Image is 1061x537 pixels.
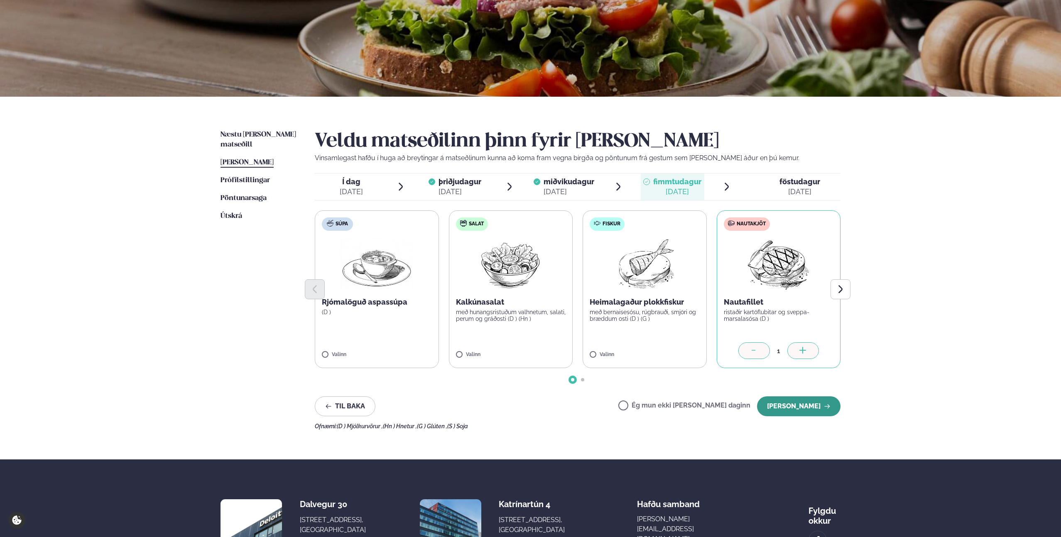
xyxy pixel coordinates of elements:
button: Next slide [831,279,850,299]
span: Næstu [PERSON_NAME] matseðill [221,131,296,148]
a: Næstu [PERSON_NAME] matseðill [221,130,298,150]
span: þriðjudagur [439,177,481,186]
div: [STREET_ADDRESS], [GEOGRAPHIC_DATA] [499,515,565,535]
span: Útskrá [221,212,242,220]
span: Prófílstillingar [221,177,270,184]
div: [DATE] [439,187,481,197]
p: (D ) [322,309,432,315]
a: Útskrá [221,211,242,221]
a: [PERSON_NAME] [221,158,274,168]
div: 1 [770,346,787,356]
button: [PERSON_NAME] [757,396,840,416]
span: (S ) Soja [447,423,468,430]
img: beef.svg [728,220,735,227]
span: Go to slide 1 [571,378,574,381]
div: [DATE] [340,187,363,197]
div: Dalvegur 30 [300,499,366,509]
h2: Veldu matseðilinn þinn fyrir [PERSON_NAME] [315,130,840,153]
img: salad.svg [460,220,467,227]
img: soup.svg [327,220,333,227]
span: [PERSON_NAME] [221,159,274,166]
img: Soup.png [340,237,413,290]
a: Prófílstillingar [221,176,270,186]
span: Hafðu samband [637,493,700,509]
span: fimmtudagur [653,177,701,186]
p: með bernaisesósu, rúgbrauði, smjöri og bræddum osti (D ) (G ) [590,309,700,322]
img: fish.svg [594,220,600,227]
span: Salat [469,221,484,227]
div: Katrínartún 4 [499,499,565,509]
div: Ofnæmi: [315,423,840,430]
div: [STREET_ADDRESS], [GEOGRAPHIC_DATA] [300,515,366,535]
span: Nautakjöt [737,221,766,227]
div: Fylgdu okkur [809,499,840,526]
div: [DATE] [544,187,594,197]
span: Go to slide 2 [581,378,584,381]
span: miðvikudagur [544,177,594,186]
div: [DATE] [779,187,820,197]
button: Previous slide [305,279,325,299]
p: ristaðir kartöflubitar og sveppa- marsalasósa (D ) [724,309,834,322]
span: Súpa [336,221,348,227]
span: (D ) Mjólkurvörur , [337,423,383,430]
a: Pöntunarsaga [221,193,267,203]
p: Heimalagaður plokkfiskur [590,297,700,307]
span: (G ) Glúten , [417,423,447,430]
p: Vinsamlegast hafðu í huga að breytingar á matseðlinum kunna að koma fram vegna birgða og pöntunum... [315,153,840,163]
a: Cookie settings [8,512,25,529]
p: Nautafillet [724,297,834,307]
p: með hunangsristuðum valhnetum, salati, perum og gráðosti (D ) (Hn ) [456,309,566,322]
div: [DATE] [653,187,701,197]
img: Salad.png [474,237,547,290]
p: Kalkúnasalat [456,297,566,307]
img: Beef-Meat.png [742,237,815,290]
span: Fiskur [603,221,620,227]
img: Fish.png [608,237,681,290]
p: Rjómalöguð aspassúpa [322,297,432,307]
span: (Hn ) Hnetur , [383,423,417,430]
button: Til baka [315,396,375,416]
span: Pöntunarsaga [221,195,267,202]
span: föstudagur [779,177,820,186]
span: Í dag [340,177,363,187]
